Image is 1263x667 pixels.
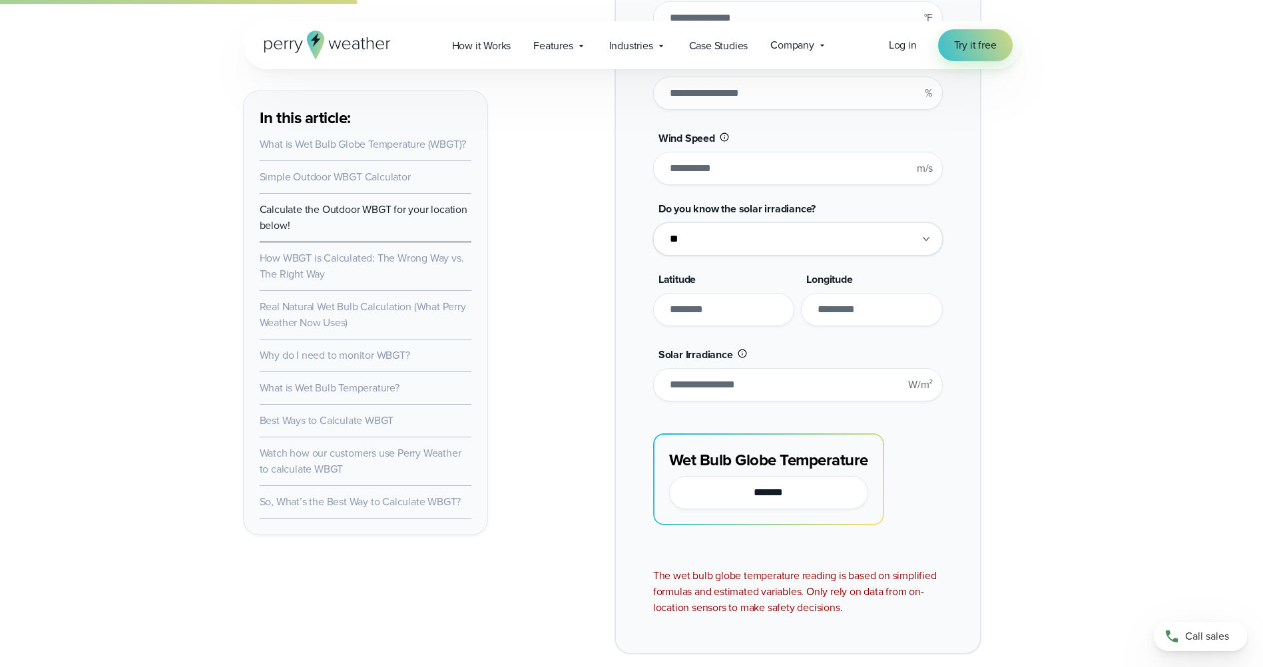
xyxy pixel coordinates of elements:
[658,201,816,216] span: Do you know the solar irradiance?
[260,202,467,233] a: Calculate the Outdoor WBGT for your location below!
[260,445,461,477] a: Watch how our customers use Perry Weather to calculate WBGT
[653,568,943,616] div: The wet bulb globe temperature reading is based on simplified formulas and estimated variables. O...
[889,37,917,53] a: Log in
[260,107,471,128] h3: In this article:
[260,136,467,152] a: What is Wet Bulb Globe Temperature (WBGT)?
[954,37,997,53] span: Try it free
[806,272,852,287] span: Longitude
[260,380,399,395] a: What is Wet Bulb Temperature?
[678,32,760,59] a: Case Studies
[658,347,733,362] span: Solar Irradiance
[658,272,696,287] span: Latitude
[1154,622,1247,651] a: Call sales
[938,29,1013,61] a: Try it free
[770,37,814,53] span: Company
[609,38,653,54] span: Industries
[260,413,394,428] a: Best Ways to Calculate WBGT
[441,32,523,59] a: How it Works
[260,347,410,363] a: Why do I need to monitor WBGT?
[260,169,411,184] a: Simple Outdoor WBGT Calculator
[260,494,461,509] a: So, What’s the Best Way to Calculate WBGT?
[689,38,748,54] span: Case Studies
[260,299,466,330] a: Real Natural Wet Bulb Calculation (What Perry Weather Now Uses)
[452,38,511,54] span: How it Works
[1185,628,1229,644] span: Call sales
[658,130,715,146] span: Wind Speed
[533,38,573,54] span: Features
[260,250,464,282] a: How WBGT is Calculated: The Wrong Way vs. The Right Way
